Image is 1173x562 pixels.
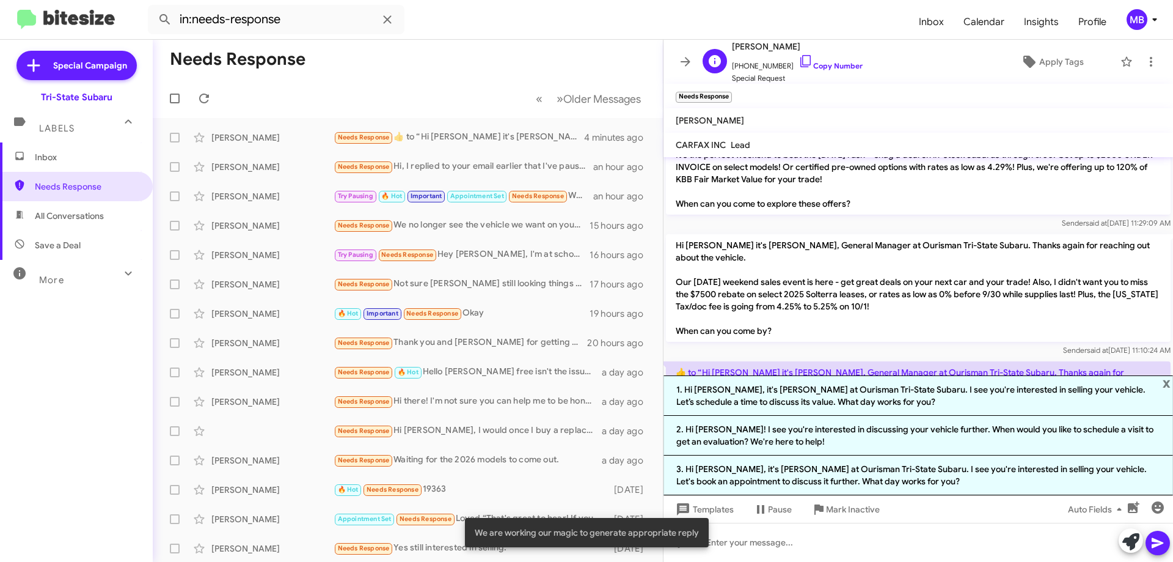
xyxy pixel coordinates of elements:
span: Lead [731,139,750,150]
span: Sender [DATE] 11:29:09 AM [1062,218,1171,227]
span: Needs Response [338,427,390,435]
p: Hi [PERSON_NAME] it's [PERSON_NAME], General Manager at Ourisman Tri-State Subaru. Thanks again f... [666,234,1171,342]
span: Needs Response [367,486,418,494]
div: 20 hours ago [587,337,653,349]
span: Needs Response [338,368,390,376]
div: [PERSON_NAME] [211,249,334,261]
span: Needs Response [338,221,390,229]
div: ​👍​ to “ Hi [PERSON_NAME] it's [PERSON_NAME], General Manager at Ourisman Tri-State Subaru. Thank... [334,130,584,144]
div: [DATE] [608,484,653,496]
div: [PERSON_NAME] [211,337,334,349]
div: Not sure [PERSON_NAME] still looking things over and looking at deals [334,277,590,291]
span: Needs Response [338,280,390,288]
span: Try Pausing [338,192,373,200]
span: Try Pausing [338,251,373,259]
div: 16 hours ago [590,249,653,261]
div: [PERSON_NAME] [211,366,334,379]
span: Calendar [954,4,1014,40]
div: 15 hours ago [590,220,653,232]
span: Needs Response [338,163,390,171]
button: MB [1116,9,1160,30]
div: [PERSON_NAME] [211,190,334,202]
a: Special Campaign [16,51,137,80]
div: 17 hours ago [590,278,653,290]
span: 🔥 Hot [381,192,402,200]
span: 🔥 Hot [398,368,418,376]
li: 3. Hi [PERSON_NAME], it's [PERSON_NAME] at Ourisman Tri-State Subaru. I see you're interested in ... [663,456,1173,495]
span: 🔥 Hot [338,309,359,317]
span: Mark Inactive [826,498,880,520]
div: Thank you and [PERSON_NAME] for getting back to [GEOGRAPHIC_DATA].... we liked the Solterra but r... [334,336,587,350]
span: said at [1087,346,1108,355]
span: Insights [1014,4,1069,40]
span: Appointment Set [338,515,392,523]
div: [PERSON_NAME] [211,131,334,144]
div: a day ago [602,366,653,379]
span: CARFAX INC [676,139,726,150]
li: 2. Hi [PERSON_NAME]! I see you're interested in discussing your vehicle further. When would you l... [663,416,1173,456]
div: We no longer see the vehicle we want on your site. Thank you for your time [334,218,590,232]
span: Templates [673,498,734,520]
div: Waiting for the 2026 models to come out. [334,453,602,467]
button: Mark Inactive [802,498,890,520]
span: We are working our magic to generate appropriate reply [475,527,699,539]
div: 19363 [334,483,608,497]
div: an hour ago [593,190,653,202]
button: Auto Fields [1058,498,1136,520]
span: Needs Response [338,133,390,141]
span: More [39,275,64,286]
span: Needs Response [381,251,433,259]
div: Okay [334,306,590,320]
span: Special Campaign [53,59,127,72]
input: Search [148,5,404,34]
p: ​👍​ to “ Hi [PERSON_NAME] it's [PERSON_NAME], General Manager at Ourisman Tri-State Subaru. Thank... [666,361,1171,469]
span: Sender [DATE] 11:10:24 AM [1063,346,1171,355]
div: We have a meeting scheduled for 11AM [DATE]. [334,189,593,203]
span: [PERSON_NAME] [676,115,744,126]
div: an hour ago [593,161,653,173]
span: Appointment Set [450,192,504,200]
div: Hi, I replied to your email earlier that I've paused my auto search at this time and will reach o... [334,160,593,174]
button: Next [549,86,648,111]
div: [PERSON_NAME] [211,278,334,290]
div: a day ago [602,454,653,467]
button: Pause [744,498,802,520]
div: 4 minutes ago [584,131,653,144]
span: Pause [768,498,792,520]
span: Needs Response [512,192,564,200]
div: Yes still interested in selling. [334,541,608,555]
span: Important [367,309,398,317]
nav: Page navigation example [529,86,648,111]
p: Hi [PERSON_NAME] it's [PERSON_NAME], General Manager at Ourisman Tri-State Subaru. Thanks again f... [666,107,1171,215]
span: All Conversations [35,210,104,222]
span: Needs Response [338,544,390,552]
span: Needs Response [338,397,390,405]
div: [PERSON_NAME] [211,454,334,467]
span: said at [1086,218,1107,227]
li: 1. Hi [PERSON_NAME], it's [PERSON_NAME] at Ourisman Tri-State Subaru. I see you're interested in ... [663,375,1173,416]
a: Profile [1069,4,1116,40]
span: 🔥 Hot [338,486,359,494]
div: Hi [PERSON_NAME], I would once I buy a replacement. [334,424,602,438]
span: Needs Response [35,180,139,193]
div: [PERSON_NAME] [211,308,334,320]
div: MB [1127,9,1147,30]
span: Inbox [35,151,139,163]
div: [PERSON_NAME] [211,396,334,408]
span: Older Messages [563,92,641,106]
div: Hi there! I'm not sure you can help me to be honest. I have a 2023 mazda cx50 and need to upgrade... [334,394,602,409]
button: Templates [663,498,744,520]
h1: Needs Response [170,50,305,69]
div: Hey [PERSON_NAME], I'm at school in [GEOGRAPHIC_DATA] for a while so I'm not entirely sure when I... [334,248,590,262]
span: Special Request [732,72,863,84]
span: [PERSON_NAME] [732,39,863,54]
span: Auto Fields [1068,498,1127,520]
div: 19 hours ago [590,308,653,320]
div: a day ago [602,425,653,437]
span: Labels [39,123,75,134]
span: x [1163,375,1171,390]
button: Previous [528,86,550,111]
div: a day ago [602,396,653,408]
div: Loved “That's great to hear! If you ever consider selling your vehicle in the future, feel free t... [334,512,608,526]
